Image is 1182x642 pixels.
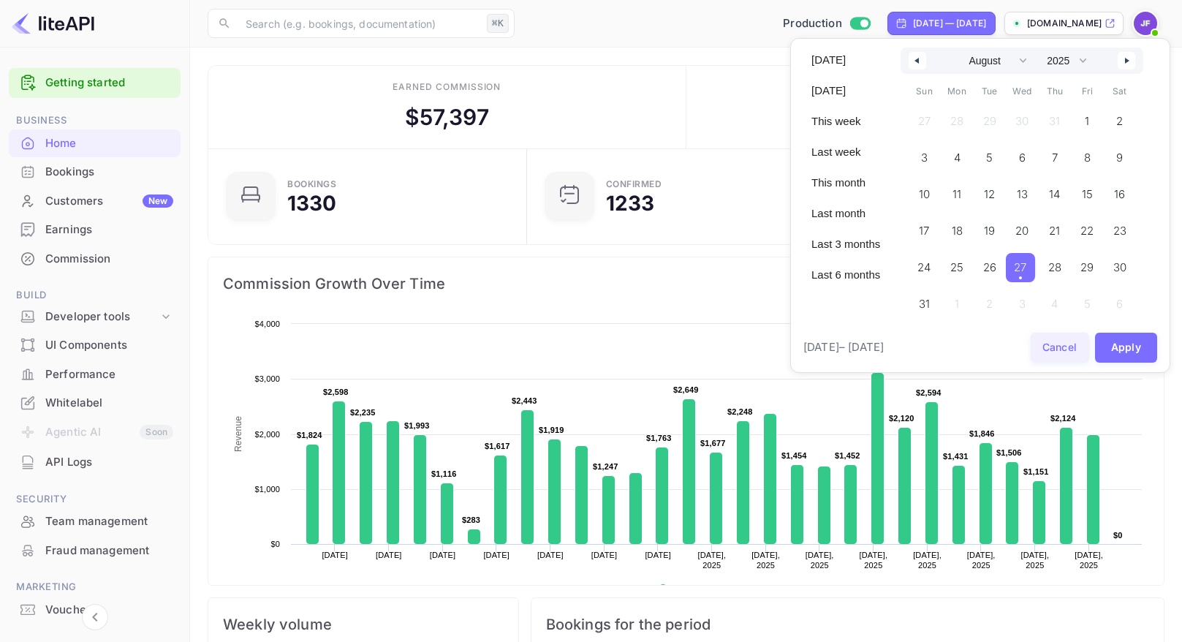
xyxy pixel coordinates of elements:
[986,145,993,171] span: 5
[908,80,941,103] span: Sun
[803,232,889,257] button: Last 3 months
[803,140,889,165] button: Last week
[984,181,995,208] span: 12
[1006,140,1039,169] button: 6
[1049,218,1060,244] span: 21
[1038,249,1071,279] button: 28
[1071,249,1104,279] button: 29
[917,254,931,281] span: 24
[1084,145,1091,171] span: 8
[1071,103,1104,132] button: 1
[952,181,961,208] span: 11
[1116,145,1123,171] span: 9
[919,291,930,317] span: 31
[803,339,884,356] span: [DATE] – [DATE]
[1006,80,1039,103] span: Wed
[1104,249,1137,279] button: 30
[908,176,941,205] button: 10
[1085,108,1089,135] span: 1
[1104,80,1137,103] span: Sat
[1104,213,1137,242] button: 23
[1006,176,1039,205] button: 13
[1038,176,1071,205] button: 14
[1038,213,1071,242] button: 21
[803,263,889,287] button: Last 6 months
[983,254,996,281] span: 26
[908,249,941,279] button: 24
[973,176,1006,205] button: 12
[908,286,941,315] button: 31
[1071,176,1104,205] button: 15
[1104,140,1137,169] button: 9
[1113,254,1126,281] span: 30
[1038,80,1071,103] span: Thu
[984,218,995,244] span: 19
[803,109,889,134] button: This week
[973,249,1006,279] button: 26
[1071,213,1104,242] button: 22
[973,213,1006,242] button: 19
[950,254,963,281] span: 25
[1038,140,1071,169] button: 7
[919,218,929,244] span: 17
[803,78,889,103] button: [DATE]
[1014,254,1026,281] span: 27
[952,218,963,244] span: 18
[1080,218,1094,244] span: 22
[1006,249,1039,279] button: 27
[1017,181,1028,208] span: 13
[1015,218,1028,244] span: 20
[919,181,930,208] span: 10
[1104,103,1137,132] button: 2
[941,80,974,103] span: Mon
[973,140,1006,169] button: 5
[803,201,889,226] button: Last month
[1116,108,1123,135] span: 2
[941,140,974,169] button: 4
[1031,333,1089,363] button: Cancel
[1095,333,1158,363] button: Apply
[1114,181,1125,208] span: 16
[1113,218,1126,244] span: 23
[1082,181,1093,208] span: 15
[803,48,889,72] button: [DATE]
[908,213,941,242] button: 17
[973,80,1006,103] span: Tue
[1049,181,1060,208] span: 14
[941,249,974,279] button: 25
[908,140,941,169] button: 3
[1048,254,1061,281] span: 28
[941,213,974,242] button: 18
[921,145,928,171] span: 3
[941,176,974,205] button: 11
[1006,213,1039,242] button: 20
[1019,145,1026,171] span: 6
[1052,145,1058,171] span: 7
[1071,80,1104,103] span: Fri
[1104,176,1137,205] button: 16
[1080,254,1094,281] span: 29
[954,145,961,171] span: 4
[1071,140,1104,169] button: 8
[803,170,889,195] button: This month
